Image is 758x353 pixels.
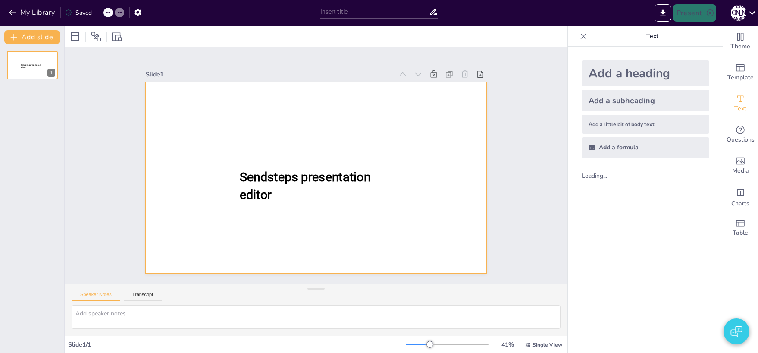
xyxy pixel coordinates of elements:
button: Speaker Notes [72,292,120,301]
span: Position [91,32,101,42]
span: Table [733,228,748,238]
div: Add a little bit of body text [582,115,709,134]
div: Add text boxes [723,88,758,119]
div: Get real-time input from your audience [723,119,758,150]
div: [PERSON_NAME] [731,5,746,21]
div: Add a table [723,212,758,243]
div: Loading... [582,172,622,180]
button: Transcript [124,292,162,301]
span: Template [727,73,754,82]
div: Resize presentation [110,30,123,44]
div: Layout [68,30,82,44]
span: Sendsteps presentation editor [240,170,371,202]
span: Text [734,104,746,113]
div: Add a heading [582,60,709,86]
p: Text [590,26,714,47]
div: Add images, graphics, shapes or video [723,150,758,181]
span: Theme [730,42,750,51]
span: Single View [532,341,562,348]
button: Export to PowerPoint [655,4,671,22]
button: Add slide [4,30,60,44]
button: Present [673,4,716,22]
div: Add charts and graphs [723,181,758,212]
span: Charts [731,199,749,208]
div: Slide 1 [146,70,393,79]
span: Media [732,166,749,176]
div: Add a formula [582,137,709,158]
div: 41 % [497,340,518,349]
div: Saved [65,9,92,17]
div: Add ready made slides [723,57,758,88]
div: Add a subheading [582,90,709,111]
div: Change the overall theme [723,26,758,57]
span: Sendsteps presentation editor [21,64,41,69]
button: My Library [6,6,59,19]
div: Slide 1 / 1 [68,340,406,349]
div: 1 [47,69,55,77]
span: Questions [727,135,755,145]
div: 1 [7,51,58,79]
input: Insert title [320,6,429,18]
button: [PERSON_NAME] [731,4,746,22]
